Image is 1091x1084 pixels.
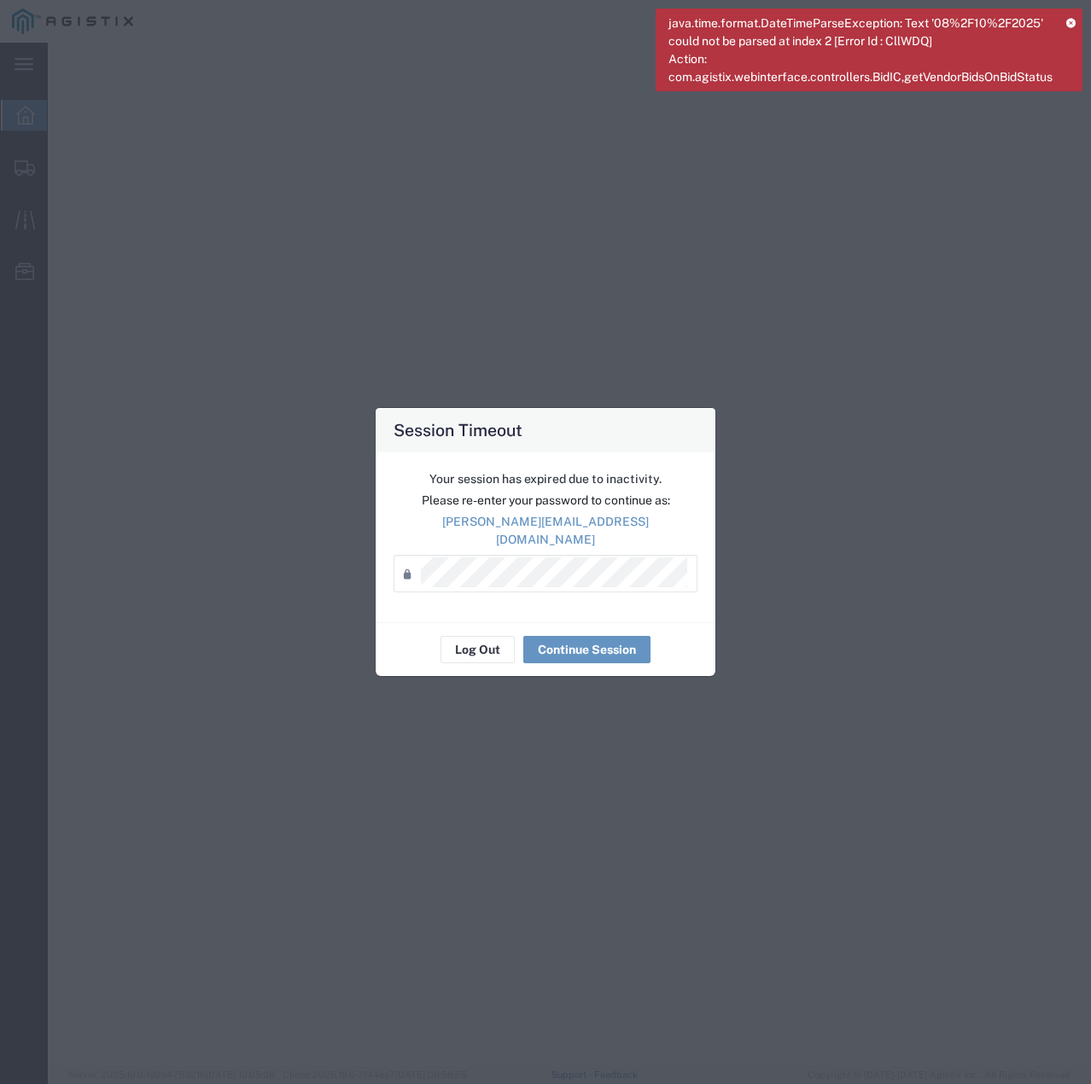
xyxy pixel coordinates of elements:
[394,492,697,510] p: Please re-enter your password to continue as:
[394,513,697,549] p: [PERSON_NAME][EMAIL_ADDRESS][DOMAIN_NAME]
[394,417,522,442] h4: Session Timeout
[668,15,1054,86] span: java.time.format.DateTimeParseException: Text '08%2F10%2F2025' could not be parsed at index 2 [Er...
[523,636,651,663] button: Continue Session
[440,636,515,663] button: Log Out
[394,470,697,488] p: Your session has expired due to inactivity.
